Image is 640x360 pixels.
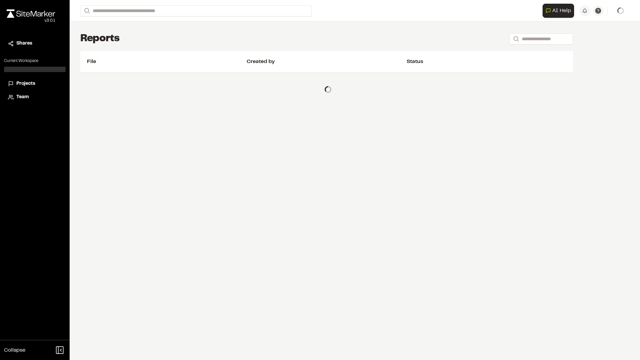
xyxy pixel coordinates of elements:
[247,58,406,66] div: Created by
[4,58,66,64] p: Current Workspace
[87,58,247,66] div: File
[8,40,62,47] a: Shares
[16,80,35,87] span: Projects
[543,4,574,18] button: Open AI Assistant
[80,5,92,16] button: Search
[7,18,55,24] div: Oh geez...please don't...
[16,40,32,47] span: Shares
[543,4,577,18] div: Open AI Assistant
[8,80,62,87] a: Projects
[80,32,120,46] h1: Reports
[16,94,29,101] span: Team
[4,346,25,354] span: Collapse
[7,9,55,18] img: rebrand.png
[552,7,571,15] span: AI Help
[8,94,62,101] a: Team
[509,34,522,45] button: Search
[407,58,566,66] div: Status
